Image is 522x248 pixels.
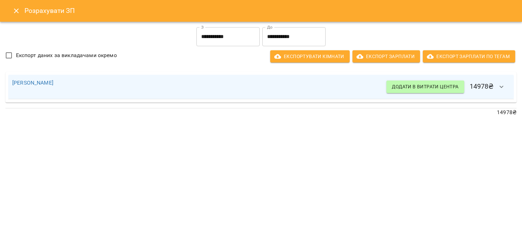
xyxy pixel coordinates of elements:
[12,79,53,86] a: [PERSON_NAME]
[16,51,117,59] span: Експорт даних за викладачами окремо
[5,108,517,117] p: 14978 ₴
[8,3,24,19] button: Close
[24,5,514,16] h6: Розрахувати ЗП
[358,52,415,60] span: Експорт Зарплати
[386,79,510,95] h6: 14978 ₴
[276,52,344,60] span: Експортувати кімнати
[386,81,464,93] button: Додати в витрати центра
[352,50,420,63] button: Експорт Зарплати
[423,50,515,63] button: Експорт Зарплати по тегам
[392,83,458,91] span: Додати в витрати центра
[428,52,510,60] span: Експорт Зарплати по тегам
[270,50,350,63] button: Експортувати кімнати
